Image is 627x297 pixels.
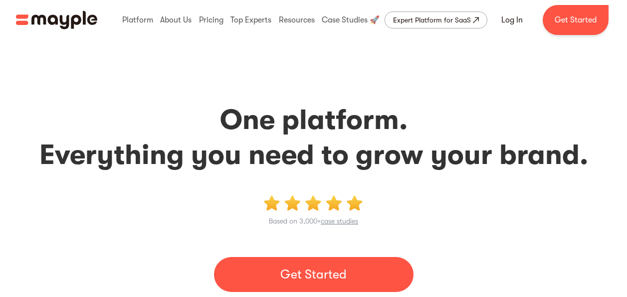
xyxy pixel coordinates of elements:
a: Get Started [543,5,609,35]
div: Expert Platform for SaaS [393,14,471,26]
a: Log In [489,8,535,32]
a: Get Started [214,257,414,292]
img: Mayple logo [16,10,97,29]
div: Platform [120,4,156,36]
div: Top Experts [228,4,274,36]
a: case studies [321,217,358,225]
a: Expert Platform for SaaS [385,11,487,28]
div: Resources [276,4,317,36]
div: About Us [158,4,194,36]
a: home [16,10,97,29]
p: Based on 3,000+ [269,215,358,227]
div: Pricing [197,4,226,36]
h2: One platform. Everything you need to grow your brand. [12,102,615,172]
